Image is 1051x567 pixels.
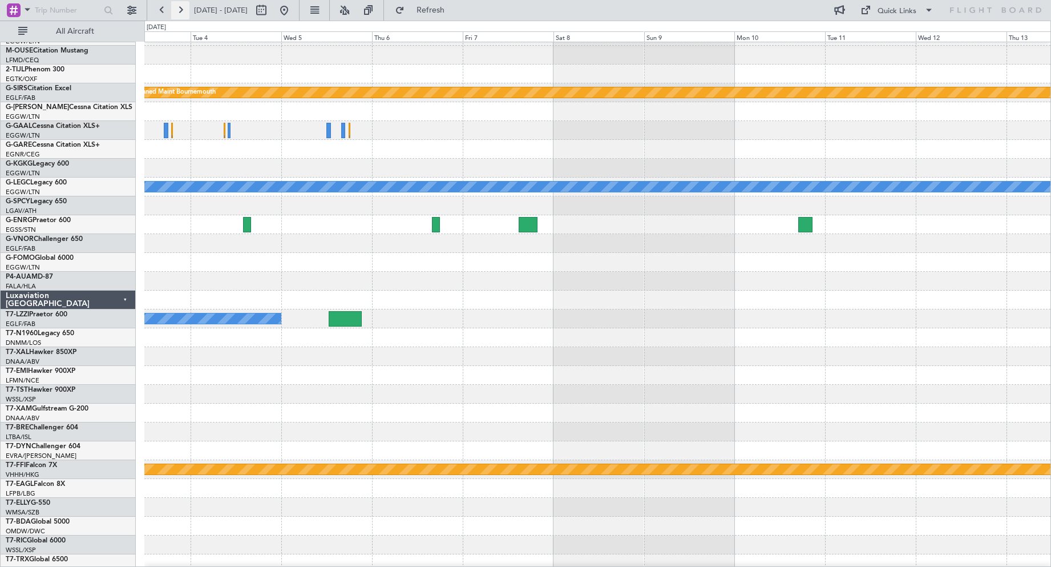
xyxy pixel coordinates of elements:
[6,123,100,130] a: G-GAALCessna Citation XLS+
[734,31,825,42] div: Mon 10
[6,47,33,54] span: M-OUSE
[6,263,40,272] a: EGGW/LTN
[6,433,31,441] a: LTBA/ISL
[6,387,28,393] span: T7-TST
[6,500,31,506] span: T7-ELLY
[6,142,100,148] a: G-GARECessna Citation XLS+
[916,31,1006,42] div: Wed 12
[6,489,35,498] a: LFPB/LBG
[6,537,27,544] span: T7-RIC
[6,255,35,262] span: G-FOMO
[281,31,372,42] div: Wed 5
[35,2,100,19] input: Trip Number
[6,330,38,337] span: T7-N1960
[6,330,74,337] a: T7-N1960Legacy 650
[878,6,916,17] div: Quick Links
[6,66,25,73] span: 2-TIJL
[6,443,80,450] a: T7-DYNChallenger 604
[825,31,916,42] div: Tue 11
[6,150,40,159] a: EGNR/CEG
[191,31,281,42] div: Tue 4
[6,112,40,121] a: EGGW/LTN
[6,518,70,525] a: T7-BDAGlobal 5000
[6,217,71,224] a: G-ENRGPraetor 600
[6,462,57,469] a: T7-FFIFalcon 7X
[6,405,88,412] a: T7-XAMGulfstream G-200
[6,236,34,243] span: G-VNOR
[6,226,36,234] a: EGSS/STN
[6,104,69,111] span: G-[PERSON_NAME]
[6,500,50,506] a: T7-ELLYG-550
[6,198,67,205] a: G-SPCYLegacy 650
[6,85,71,92] a: G-SIRSCitation Excel
[6,556,68,563] a: T7-TRXGlobal 6500
[147,23,166,33] div: [DATE]
[6,546,36,554] a: WSSL/XSP
[6,368,75,375] a: T7-EMIHawker 900XP
[6,244,35,253] a: EGLF/FAB
[644,31,735,42] div: Sun 9
[133,84,216,101] div: Planned Maint Bournemouth
[13,22,124,41] button: All Aircraft
[463,31,553,42] div: Fri 7
[6,311,67,318] a: T7-LZZIPraetor 600
[6,47,88,54] a: M-OUSECitation Mustang
[6,160,33,167] span: G-KGKG
[6,142,32,148] span: G-GARE
[6,376,39,385] a: LFMN/NCE
[6,188,40,196] a: EGGW/LTN
[6,179,67,186] a: G-LEGCLegacy 600
[6,527,45,536] a: OMDW/DWC
[6,405,32,412] span: T7-XAM
[407,6,455,14] span: Refresh
[6,471,39,479] a: VHHH/HKG
[6,282,36,291] a: FALA/HLA
[6,255,74,262] a: G-FOMOGlobal 6000
[6,217,33,224] span: G-ENRG
[390,1,458,19] button: Refresh
[6,424,78,431] a: T7-BREChallenger 604
[6,368,28,375] span: T7-EMI
[6,537,66,544] a: T7-RICGlobal 6000
[30,27,120,35] span: All Aircraft
[6,274,31,280] span: P4-AUA
[6,104,132,111] a: G-[PERSON_NAME]Cessna Citation XLS
[6,556,29,563] span: T7-TRX
[6,387,75,393] a: T7-TSTHawker 900XP
[6,357,39,366] a: DNAA/ABV
[6,123,32,130] span: G-GAAL
[6,274,53,280] a: P4-AUAMD-87
[100,31,191,42] div: Mon 3
[6,207,37,215] a: LGAV/ATH
[6,236,83,243] a: G-VNORChallenger 650
[194,5,248,15] span: [DATE] - [DATE]
[6,395,36,404] a: WSSL/XSP
[6,169,40,178] a: EGGW/LTN
[6,179,30,186] span: G-LEGC
[6,339,41,347] a: DNMM/LOS
[6,66,64,73] a: 2-TIJLPhenom 300
[6,85,27,92] span: G-SIRS
[855,1,939,19] button: Quick Links
[6,198,30,205] span: G-SPCY
[6,452,76,460] a: EVRA/[PERSON_NAME]
[6,75,37,83] a: EGTK/OXF
[6,160,69,167] a: G-KGKGLegacy 600
[553,31,644,42] div: Sat 8
[6,349,76,356] a: T7-XALHawker 850XP
[6,481,34,488] span: T7-EAGL
[6,131,40,140] a: EGGW/LTN
[6,414,39,423] a: DNAA/ABV
[6,349,29,356] span: T7-XAL
[6,518,31,525] span: T7-BDA
[6,481,65,488] a: T7-EAGLFalcon 8X
[6,443,31,450] span: T7-DYN
[6,508,39,517] a: WMSA/SZB
[6,424,29,431] span: T7-BRE
[6,311,29,318] span: T7-LZZI
[6,94,35,102] a: EGLF/FAB
[6,320,35,328] a: EGLF/FAB
[6,462,26,469] span: T7-FFI
[6,56,39,65] a: LFMD/CEQ
[372,31,463,42] div: Thu 6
